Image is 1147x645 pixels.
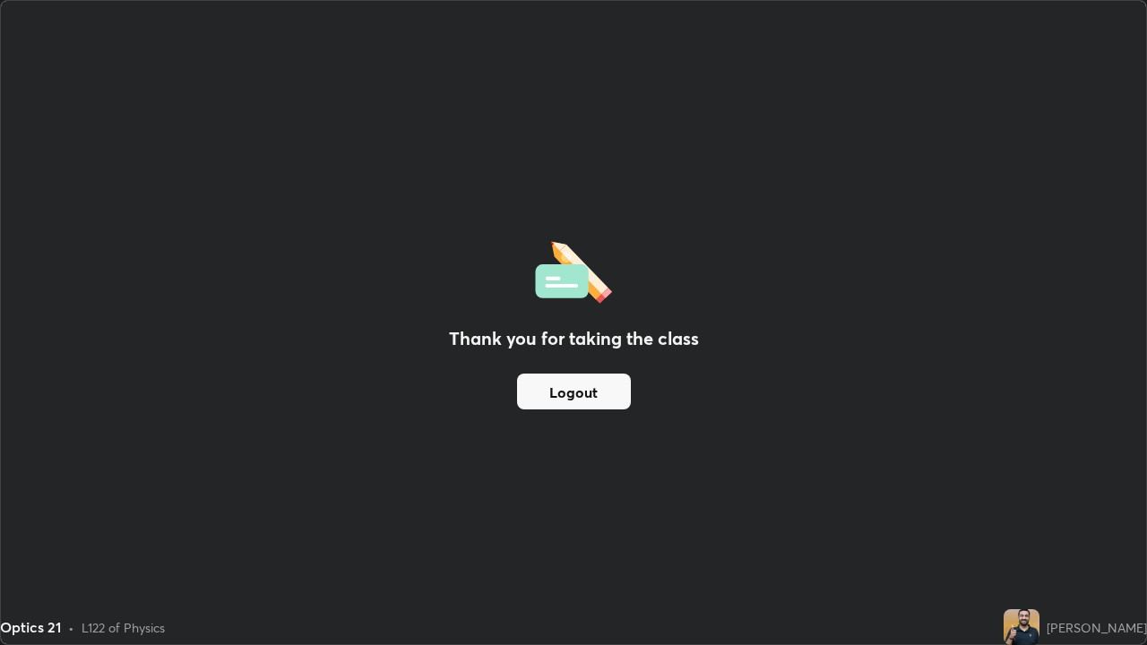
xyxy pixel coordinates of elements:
img: offlineFeedback.1438e8b3.svg [535,236,612,304]
div: L122 of Physics [82,618,165,637]
img: ff9b44368b1746629104e40f292850d8.jpg [1004,609,1039,645]
div: • [68,618,74,637]
h2: Thank you for taking the class [449,325,699,352]
div: [PERSON_NAME] [1047,618,1147,637]
button: Logout [517,374,631,409]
